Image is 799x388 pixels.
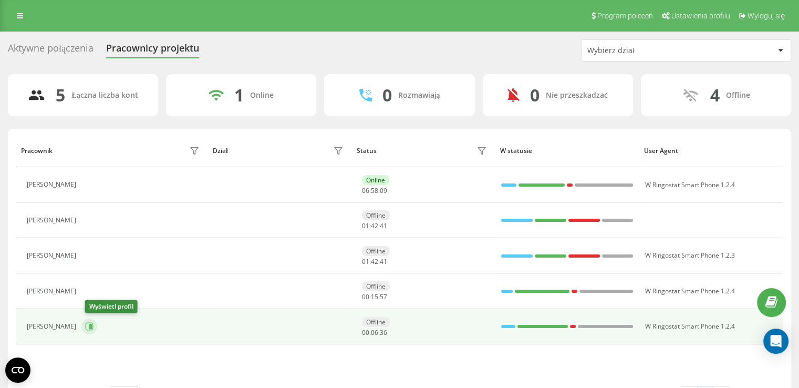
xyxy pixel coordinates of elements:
div: [PERSON_NAME] [27,217,79,224]
span: 09 [380,186,387,195]
span: Ustawienia profilu [671,12,730,20]
div: Łączna liczba kont [71,91,138,100]
div: [PERSON_NAME] [27,288,79,295]
span: 15 [371,292,378,301]
span: 06 [371,328,378,337]
div: 5 [56,85,65,105]
span: W Ringostat Smart Phone 1.2.4 [645,287,734,295]
div: Offline [725,91,750,100]
span: Wyloguj się [748,12,785,20]
div: Online [250,91,274,100]
div: Rozmawiają [398,91,440,100]
span: 01 [362,257,369,266]
div: Status [357,147,377,155]
div: [PERSON_NAME] [27,252,79,259]
div: Offline [362,210,390,220]
div: Online [362,175,389,185]
span: 58 [371,186,378,195]
div: Pracownicy projektu [106,43,199,59]
span: W Ringostat Smart Phone 1.2.4 [645,180,734,189]
span: 00 [362,292,369,301]
div: [PERSON_NAME] [27,323,79,330]
div: W statusie [500,147,634,155]
div: Dział [213,147,227,155]
div: Open Intercom Messenger [763,329,788,354]
span: 41 [380,221,387,230]
div: Wybierz dział [587,46,713,55]
div: Wyświetl profil [85,300,138,313]
span: Program poleceń [597,12,653,20]
div: : : [362,258,387,266]
div: 0 [530,85,539,105]
div: Nie przeszkadzać [546,91,608,100]
span: 41 [380,257,387,266]
span: 00 [362,328,369,337]
span: 06 [362,186,369,195]
div: Aktywne połączenia [8,43,94,59]
span: W Ringostat Smart Phone 1.2.3 [645,251,734,260]
div: : : [362,293,387,301]
div: 1 [234,85,244,105]
div: Offline [362,281,390,291]
div: : : [362,187,387,195]
div: : : [362,329,387,336]
span: 42 [371,221,378,230]
div: Offline [362,317,390,327]
div: : : [362,222,387,230]
button: Open CMP widget [5,358,30,383]
div: Offline [362,246,390,256]
div: Pracownik [21,147,53,155]
div: 4 [710,85,719,105]
span: 36 [380,328,387,337]
span: W Ringostat Smart Phone 1.2.4 [645,322,734,331]
div: [PERSON_NAME] [27,181,79,188]
span: 01 [362,221,369,230]
span: 42 [371,257,378,266]
div: 0 [382,85,392,105]
span: 57 [380,292,387,301]
div: User Agent [644,147,778,155]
